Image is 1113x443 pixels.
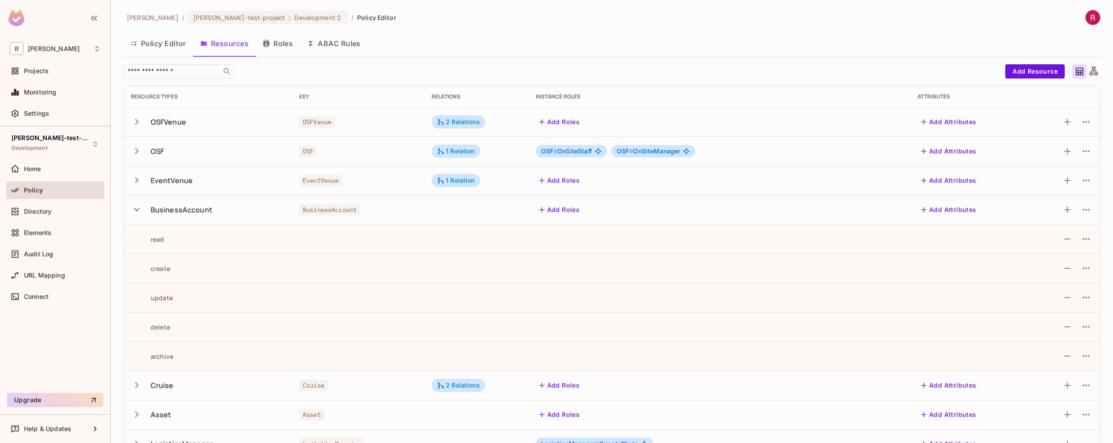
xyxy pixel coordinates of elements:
button: Add Roles [536,203,584,217]
span: [PERSON_NAME]-test-project [12,134,91,141]
button: Upgrade [7,393,103,407]
div: 1 Relation [437,176,475,184]
img: SReyMgAAAABJRU5ErkJggg== [8,10,24,26]
span: Workspace: roy-poc [28,45,80,52]
button: Add Attributes [918,144,980,158]
div: EventVenue [151,176,193,185]
div: Asset [151,410,171,419]
span: EventVenue [299,175,342,186]
div: 1 Relation [437,147,475,155]
button: Add Roles [536,173,584,188]
button: Add Roles [536,378,584,392]
div: Attributes [918,93,1021,100]
div: OSFVenue [151,117,186,127]
span: OSF [617,147,634,155]
span: BusinessAccount [299,204,360,216]
div: Resource Types [131,93,285,100]
li: / [351,13,354,22]
button: Add Attributes [918,115,980,129]
span: OnSiteManager [617,148,681,155]
div: Relations [432,93,521,100]
button: Roles [256,32,300,55]
div: update [131,294,173,302]
span: Audit Log [24,251,53,258]
span: # [553,147,557,155]
div: 2 Relations [437,118,480,126]
li: / [182,13,184,22]
div: 2 Relations [437,381,480,389]
span: Projects [24,67,49,74]
span: Connect [24,293,49,300]
img: roy zhang [1086,10,1100,25]
div: read [131,235,164,243]
span: Elements [24,229,51,236]
span: Help & Updates [24,425,71,432]
span: Development [12,145,47,152]
span: : [288,14,291,21]
button: Add Attributes [918,378,980,392]
span: Home [24,165,41,172]
button: Add Roles [536,115,584,129]
span: OSFVenue [299,116,335,128]
span: R [10,42,23,55]
span: the active workspace [127,13,179,22]
span: [PERSON_NAME]-test-project [193,13,285,22]
span: OSF [299,145,317,157]
div: Instance roles [536,93,903,100]
div: Cruise [151,380,174,390]
span: Directory [24,208,51,215]
span: OSF [541,147,558,155]
button: Resources [193,32,256,55]
span: Settings [24,110,49,117]
div: create [131,264,170,273]
div: archive [131,352,173,361]
div: Key [299,93,417,100]
span: Policy Editor [357,13,396,22]
div: OSF [151,146,164,156]
button: Add Resource [1005,64,1065,78]
span: URL Mapping [24,272,65,279]
span: Development [294,13,335,22]
button: Add Roles [536,408,584,422]
button: Add Attributes [918,203,980,217]
span: Policy [24,187,43,194]
button: ABAC Rules [300,32,368,55]
div: BusinessAccount [151,205,212,215]
span: Cruise [299,380,328,391]
button: Policy Editor [123,32,193,55]
span: # [629,147,633,155]
span: Asset [299,409,324,420]
button: Add Attributes [918,408,980,422]
button: Add Attributes [918,173,980,188]
span: OnSiteStaff [541,148,592,155]
div: delete [131,323,170,331]
span: Monitoring [24,89,57,96]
